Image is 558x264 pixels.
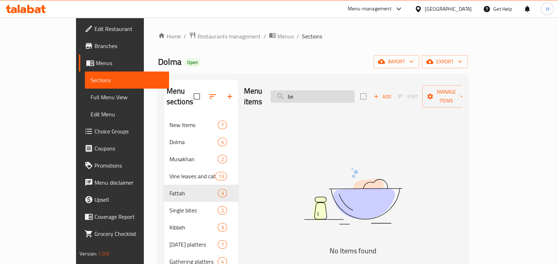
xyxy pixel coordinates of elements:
[422,85,470,107] button: Manage items
[184,58,201,67] div: Open
[218,155,227,163] div: items
[85,106,169,123] a: Edit Menu
[189,32,261,41] a: Restaurants management
[264,149,442,243] img: dish.svg
[169,138,218,146] span: Dolma
[169,206,218,215] span: Single bites
[169,189,218,197] span: Fattah
[379,57,413,66] span: import
[218,121,227,129] div: items
[218,223,227,232] div: items
[94,178,163,187] span: Menu disclaimer
[164,202,238,219] div: Single bites2
[158,32,181,41] a: Home
[94,25,163,33] span: Edit Restaurant
[94,195,163,204] span: Upsell
[218,240,227,249] div: items
[164,219,238,236] div: Kibbeh3
[271,90,354,103] input: search
[85,72,169,89] a: Sections
[425,5,472,13] div: [GEOGRAPHIC_DATA]
[94,212,163,221] span: Coverage Report
[79,140,169,157] a: Coupons
[169,121,218,129] span: New Items
[94,127,163,136] span: Choice Groups
[218,156,226,163] span: 2
[264,245,442,257] h5: No Items found
[218,224,226,231] span: 3
[98,249,109,258] span: 1.0.0
[218,190,226,197] span: 3
[169,172,216,180] span: Vine leaves and cabbages
[79,20,169,37] a: Edit Restaurant
[244,86,262,107] h2: Menu items
[164,236,238,253] div: [DATE] platters1
[94,229,163,238] span: Grocery Checklist
[164,151,238,168] div: Musakhan2
[422,55,468,68] button: export
[371,91,394,102] span: Add item
[169,155,218,163] span: Musakhan
[269,32,294,41] a: Menus
[169,240,218,249] div: Ramadan platters
[169,240,218,249] span: [DATE] platters
[79,174,169,191] a: Menu disclaimer
[79,123,169,140] a: Choice Groups
[94,144,163,153] span: Coupons
[79,157,169,174] a: Promotions
[91,76,163,84] span: Sections
[167,86,194,107] h2: Menu sections
[79,225,169,242] a: Grocery Checklist
[218,241,226,248] span: 1
[158,32,468,41] nav: breadcrumb
[79,54,169,72] a: Menus
[197,32,261,41] span: Restaurants management
[216,173,226,180] span: 13
[164,168,238,185] div: Vine leaves and cabbages13
[374,55,419,68] button: import
[302,32,322,41] span: Sections
[164,185,238,202] div: Fattah3
[79,208,169,225] a: Coverage Report
[164,133,238,151] div: Dolma4
[373,93,392,101] span: Add
[189,89,204,104] span: Select all sections
[348,5,391,13] div: Menu-management
[184,59,201,65] span: Open
[394,91,422,102] span: Sort items
[218,122,226,128] span: 7
[218,139,226,146] span: 4
[79,37,169,54] a: Branches
[94,161,163,170] span: Promotions
[158,54,182,70] span: Dolma
[277,32,294,41] span: Menus
[184,32,186,41] li: /
[96,59,163,67] span: Menus
[91,110,163,118] span: Edit Menu
[80,249,97,258] span: Version:
[297,32,299,41] li: /
[94,42,163,50] span: Branches
[546,5,549,13] span: H
[218,207,226,214] span: 2
[264,32,266,41] li: /
[428,57,462,66] span: export
[371,91,394,102] button: Add
[91,93,163,101] span: Full Menu View
[85,89,169,106] a: Full Menu View
[79,191,169,208] a: Upsell
[428,88,464,105] span: Manage items
[169,223,218,232] span: Kibbeh
[164,116,238,133] div: New Items7
[215,172,227,180] div: items
[218,206,227,215] div: items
